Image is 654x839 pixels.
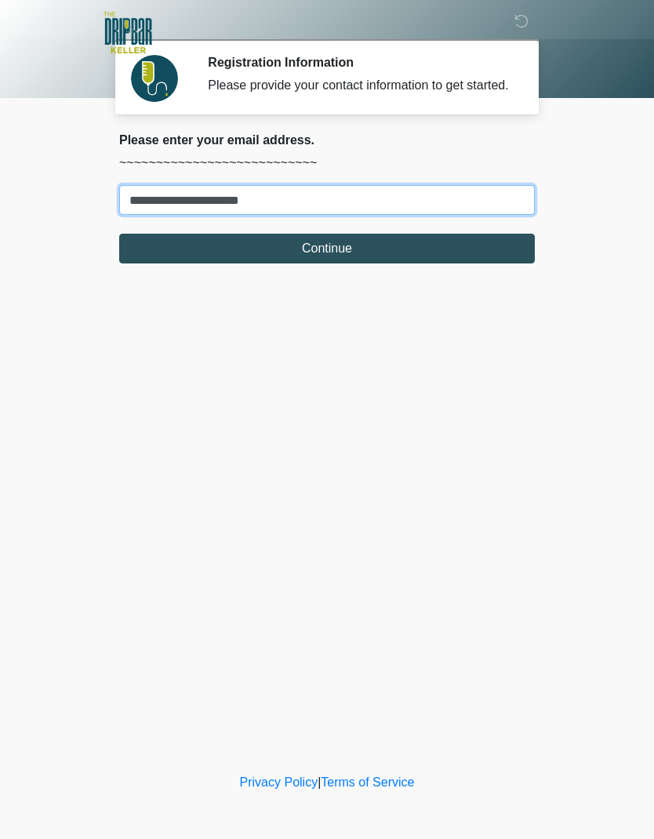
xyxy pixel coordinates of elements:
img: Agent Avatar [131,55,178,102]
p: ~~~~~~~~~~~~~~~~~~~~~~~~~~~ [119,154,535,173]
div: Please provide your contact information to get started. [208,76,511,95]
a: | [318,775,321,789]
a: Privacy Policy [240,775,318,789]
a: Terms of Service [321,775,414,789]
img: The DRIPBaR - Keller Logo [104,12,152,53]
h2: Please enter your email address. [119,133,535,147]
button: Continue [119,234,535,263]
